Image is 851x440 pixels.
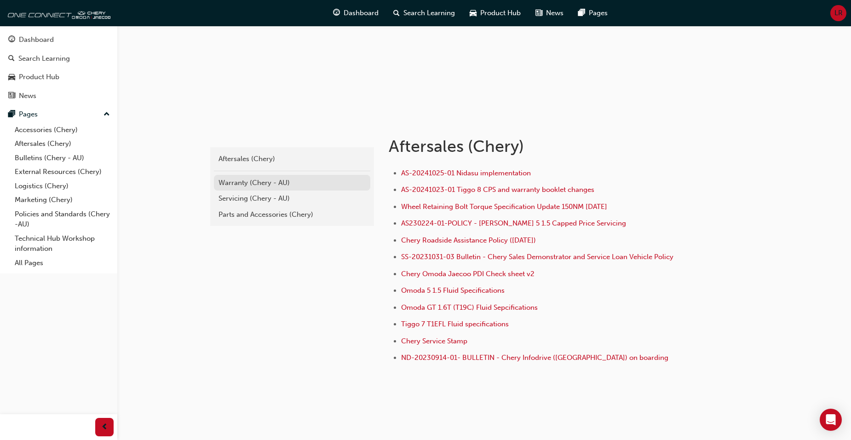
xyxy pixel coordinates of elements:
[401,169,531,177] a: AS-20241025-01 Nidasu implementation
[326,4,386,23] a: guage-iconDashboard
[218,193,366,204] div: Servicing (Chery - AU)
[528,4,571,23] a: news-iconNews
[101,422,108,433] span: prev-icon
[11,232,114,256] a: Technical Hub Workshop information
[214,207,370,223] a: Parts and Accessories (Chery)
[333,7,340,19] span: guage-icon
[480,8,521,18] span: Product Hub
[401,253,673,261] a: SS-20231031-03 Bulletin - Chery Sales Demonstrator and Service Loan Vehicle Policy
[11,123,114,137] a: Accessories (Chery)
[11,165,114,179] a: External Resources (Chery)
[470,7,477,19] span: car-icon
[18,53,70,64] div: Search Learning
[218,154,366,164] div: Aftersales (Chery)
[546,8,563,18] span: News
[401,286,505,295] a: Omoda 5 1.5 Fluid Specifications
[11,151,114,165] a: Bulletins (Chery - AU)
[820,409,842,431] div: Open Intercom Messenger
[19,35,54,45] div: Dashboard
[401,203,607,211] a: Wheel Retaining Bolt Torque Specification Update 150NM [DATE]
[214,175,370,191] a: Warranty (Chery - AU)
[19,109,38,120] div: Pages
[11,179,114,193] a: Logistics (Chery)
[214,191,370,207] a: Servicing (Chery - AU)
[8,36,15,44] span: guage-icon
[401,320,509,328] a: Tiggo 7 T1EFL Fluid specifications
[401,185,594,194] a: AS-20241023-01 Tiggo 8 CPS and warranty booklet changes
[11,137,114,151] a: Aftersales (Chery)
[103,109,110,121] span: up-icon
[4,106,114,123] button: Pages
[214,151,370,167] a: Aftersales (Chery)
[830,5,846,21] button: LR
[401,236,536,244] a: Chery Roadside Assistance Policy ([DATE])
[393,7,400,19] span: search-icon
[11,256,114,270] a: All Pages
[401,303,538,312] a: Omoda GT 1.6T (T19C) Fluid Sepcifications
[4,29,114,106] button: DashboardSearch LearningProduct HubNews
[389,136,690,156] h1: Aftersales (Chery)
[403,8,455,18] span: Search Learning
[344,8,379,18] span: Dashboard
[11,207,114,232] a: Policies and Standards (Chery -AU)
[8,73,15,81] span: car-icon
[8,55,15,63] span: search-icon
[4,87,114,104] a: News
[535,7,542,19] span: news-icon
[834,8,843,18] span: LR
[11,193,114,207] a: Marketing (Chery)
[218,209,366,220] div: Parts and Accessories (Chery)
[401,270,535,278] a: Chery Omoda Jaecoo PDI Check sheet v2
[4,69,114,86] a: Product Hub
[8,92,15,100] span: news-icon
[386,4,462,23] a: search-iconSearch Learning
[5,4,110,22] img: oneconnect
[19,91,36,101] div: News
[218,178,366,188] div: Warranty (Chery - AU)
[401,219,626,227] a: AS230224-01-POLICY - [PERSON_NAME] 5 1.5 Capped Price Servicing
[401,337,467,345] a: Chery Service Stamp
[571,4,615,23] a: pages-iconPages
[4,50,114,67] a: Search Learning
[4,31,114,48] a: Dashboard
[462,4,528,23] a: car-iconProduct Hub
[8,110,15,119] span: pages-icon
[578,7,585,19] span: pages-icon
[401,353,668,362] a: ND-20230914-01- BULLETIN - Chery Infodrive ([GEOGRAPHIC_DATA]) on boarding
[589,8,608,18] span: Pages
[19,72,59,82] div: Product Hub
